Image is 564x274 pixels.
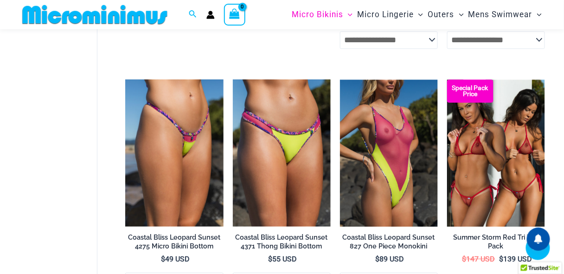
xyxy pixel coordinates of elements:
bdi: 147 USD [462,254,495,263]
a: Micro LingerieMenu ToggleMenu Toggle [355,3,425,26]
a: Summer Storm Red Tri Top Pack [447,233,545,254]
a: Coastal Bliss Leopard Sunset 827 One Piece Monokini 06Coastal Bliss Leopard Sunset 827 One Piece ... [340,79,438,227]
span: Outers [428,3,455,26]
img: MM SHOP LOGO FLAT [19,4,171,25]
nav: Site Navigation [288,1,545,28]
span: Menu Toggle [455,3,464,26]
span: $ [376,254,380,263]
span: Menu Toggle [343,3,352,26]
span: Micro Lingerie [357,3,414,26]
img: Coastal Bliss Leopard Sunset 4275 Micro Bikini 01 [125,79,223,227]
img: Coastal Bliss Leopard Sunset Thong Bikini 03 [233,79,331,227]
span: $ [499,254,503,263]
h2: Summer Storm Red Tri Top Pack [447,233,545,250]
img: Coastal Bliss Leopard Sunset 827 One Piece Monokini 06 [340,79,438,227]
a: Coastal Bliss Leopard Sunset 4275 Micro Bikini 01Coastal Bliss Leopard Sunset 4275 Micro Bikini 0... [125,79,223,227]
a: Coastal Bliss Leopard Sunset 827 One Piece Monokini [340,233,438,254]
a: Micro BikinisMenu ToggleMenu Toggle [289,3,355,26]
h2: Coastal Bliss Leopard Sunset 827 One Piece Monokini [340,233,438,250]
bdi: 49 USD [161,254,190,263]
a: Coastal Bliss Leopard Sunset Thong Bikini 03Coastal Bliss Leopard Sunset 4371 Thong Bikini 02Coas... [233,79,331,227]
a: Account icon link [206,11,215,19]
img: Summer Storm Red Tri Top Pack F [447,79,545,227]
h2: Coastal Bliss Leopard Sunset 4275 Micro Bikini Bottom [125,233,223,250]
bdi: 55 USD [269,254,297,263]
a: Coastal Bliss Leopard Sunset 4371 Thong Bikini Bottom [233,233,331,254]
bdi: 139 USD [499,254,532,263]
b: Special Pack Price [447,85,493,97]
a: Mens SwimwearMenu ToggleMenu Toggle [466,3,544,26]
span: $ [462,254,466,263]
span: $ [269,254,273,263]
span: Mens Swimwear [468,3,532,26]
span: Micro Bikinis [292,3,343,26]
a: Search icon link [189,9,197,20]
span: Menu Toggle [532,3,542,26]
span: $ [161,254,165,263]
a: Coastal Bliss Leopard Sunset 4275 Micro Bikini Bottom [125,233,223,254]
bdi: 89 USD [376,254,404,263]
span: Menu Toggle [414,3,423,26]
a: Summer Storm Red Tri Top Pack F Summer Storm Red Tri Top Pack BSummer Storm Red Tri Top Pack B [447,79,545,227]
h2: Coastal Bliss Leopard Sunset 4371 Thong Bikini Bottom [233,233,331,250]
a: OutersMenu ToggleMenu Toggle [426,3,466,26]
a: View Shopping Cart, empty [224,4,245,25]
